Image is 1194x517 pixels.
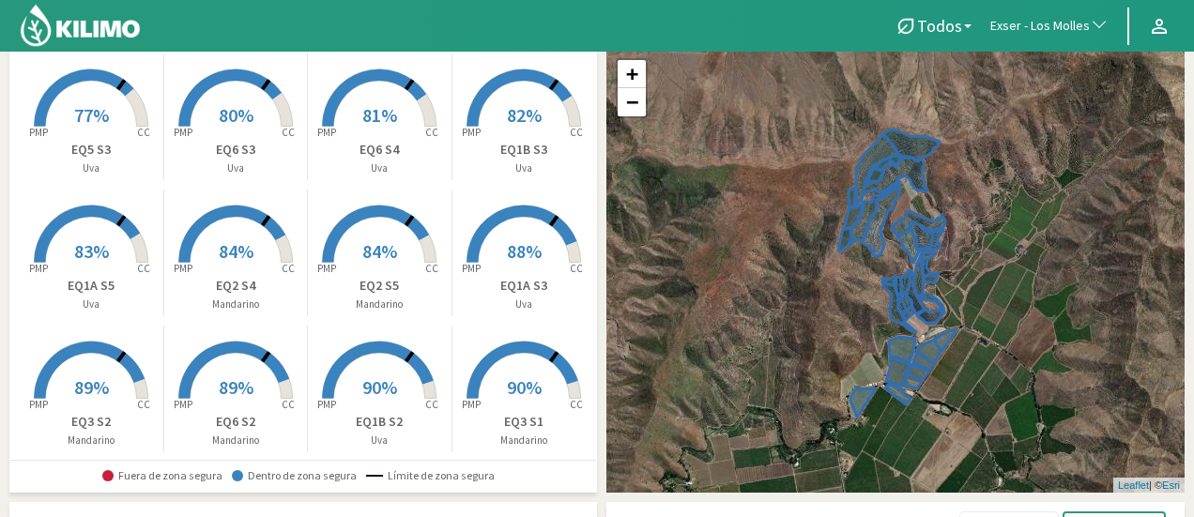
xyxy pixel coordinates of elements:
a: Esri [1162,479,1180,491]
p: EQ6 S4 [308,140,452,160]
tspan: PMP [462,398,481,411]
tspan: PMP [174,126,192,139]
tspan: CC [282,262,295,275]
span: Exser - Los Molles [990,17,1090,36]
span: 81% [362,103,397,127]
span: 77% [74,103,109,127]
tspan: CC [282,126,295,139]
p: Mandarino [452,433,597,449]
p: EQ3 S1 [452,412,597,432]
tspan: CC [571,126,584,139]
p: EQ1B S2 [308,412,452,432]
p: EQ6 S2 [164,412,308,432]
p: Uva [308,160,452,176]
a: Zoom out [618,88,646,116]
span: Dentro de zona segura [232,469,357,482]
span: 89% [74,375,109,399]
p: Uva [308,433,452,449]
span: 90% [362,375,397,399]
span: Fuera de zona segura [102,469,222,482]
tspan: PMP [317,126,336,139]
p: Mandarino [20,433,163,449]
p: Mandarino [164,297,308,312]
tspan: PMP [29,262,48,275]
p: EQ2 S5 [308,276,452,296]
tspan: CC [426,126,439,139]
tspan: PMP [317,262,336,275]
tspan: PMP [462,262,481,275]
span: 84% [219,239,253,263]
span: 90% [507,375,542,399]
tspan: CC [138,126,151,139]
span: 88% [507,239,542,263]
span: Límite de zona segura [366,469,495,482]
tspan: PMP [29,126,48,139]
tspan: PMP [29,398,48,411]
p: EQ1B S3 [452,140,597,160]
tspan: CC [571,262,584,275]
p: EQ1A S3 [452,276,597,296]
span: 89% [219,375,253,399]
img: Kilimo [19,3,142,48]
tspan: CC [138,398,151,411]
p: Mandarino [308,297,452,312]
p: EQ1A S5 [20,276,163,296]
tspan: PMP [317,398,336,411]
tspan: PMP [462,126,481,139]
tspan: PMP [174,398,192,411]
p: EQ3 S2 [20,412,163,432]
span: Todos [917,16,962,36]
p: EQ5 S3 [20,140,163,160]
tspan: CC [426,262,439,275]
a: Leaflet [1118,479,1149,491]
p: EQ6 S3 [164,140,308,160]
tspan: PMP [174,262,192,275]
p: Mandarino [164,433,308,449]
span: 82% [507,103,542,127]
div: | © [1113,478,1185,494]
p: Uva [452,160,597,176]
p: EQ2 S4 [164,276,308,296]
a: Zoom in [618,60,646,88]
tspan: CC [571,398,584,411]
p: Uva [20,160,163,176]
span: 80% [219,103,253,127]
span: 83% [74,239,109,263]
button: Exser - Los Molles [981,6,1118,47]
tspan: CC [282,398,295,411]
tspan: CC [426,398,439,411]
span: 84% [362,239,397,263]
tspan: CC [138,262,151,275]
p: Uva [164,160,308,176]
p: Uva [452,297,597,312]
p: Uva [20,297,163,312]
